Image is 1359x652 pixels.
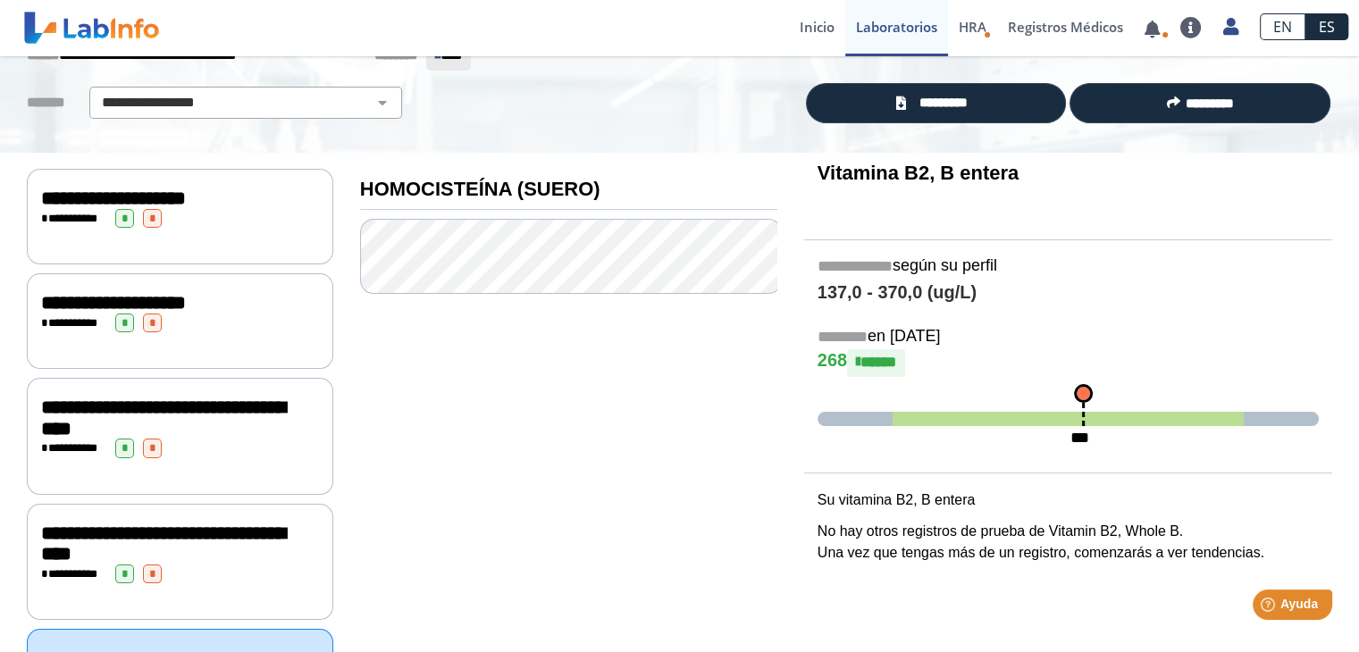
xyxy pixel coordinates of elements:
[1008,18,1123,36] font: Registros Médicos
[959,18,986,36] font: HRA
[893,256,997,274] font: según su perfil
[818,350,847,370] font: 268
[360,178,600,200] font: HOMOCISTEÍNA (SUERO)
[818,282,977,302] font: 137,0 - 370,0 (ug/L)
[818,162,1019,184] font: Vitamina B2, B entera
[868,327,941,345] font: en [DATE]
[800,18,835,36] font: Inicio
[818,545,1264,560] font: Una vez que tengas más de un registro, comenzarás a ver tendencias.
[1319,17,1335,37] font: ES
[818,523,1183,539] font: No hay otros registros de prueba de Vitamin B2, Whole B.
[856,18,937,36] font: Laboratorios
[818,492,975,507] font: Su vitamina B2, B entera
[1200,582,1339,632] iframe: Lanzador de widgets de ayuda
[1273,17,1292,37] font: EN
